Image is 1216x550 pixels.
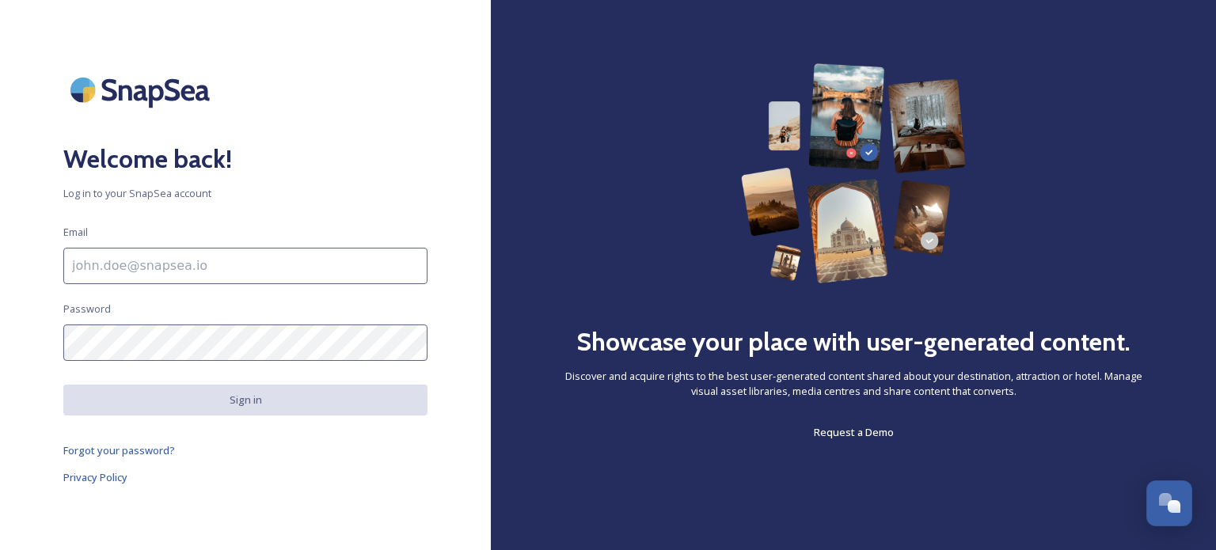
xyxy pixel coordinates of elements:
img: 63b42ca75bacad526042e722_Group%20154-p-800.png [741,63,966,283]
h2: Showcase your place with user-generated content. [576,323,1130,361]
span: Forgot your password? [63,443,175,457]
h2: Welcome back! [63,140,427,178]
span: Request a Demo [814,425,894,439]
img: SnapSea Logo [63,63,222,116]
button: Sign in [63,385,427,415]
input: john.doe@snapsea.io [63,248,427,284]
a: Privacy Policy [63,468,427,487]
a: Request a Demo [814,423,894,442]
span: Password [63,302,111,317]
span: Log in to your SnapSea account [63,186,427,201]
span: Discover and acquire rights to the best user-generated content shared about your destination, att... [554,369,1153,399]
button: Open Chat [1146,480,1192,526]
a: Forgot your password? [63,441,427,460]
span: Privacy Policy [63,470,127,484]
span: Email [63,225,88,240]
